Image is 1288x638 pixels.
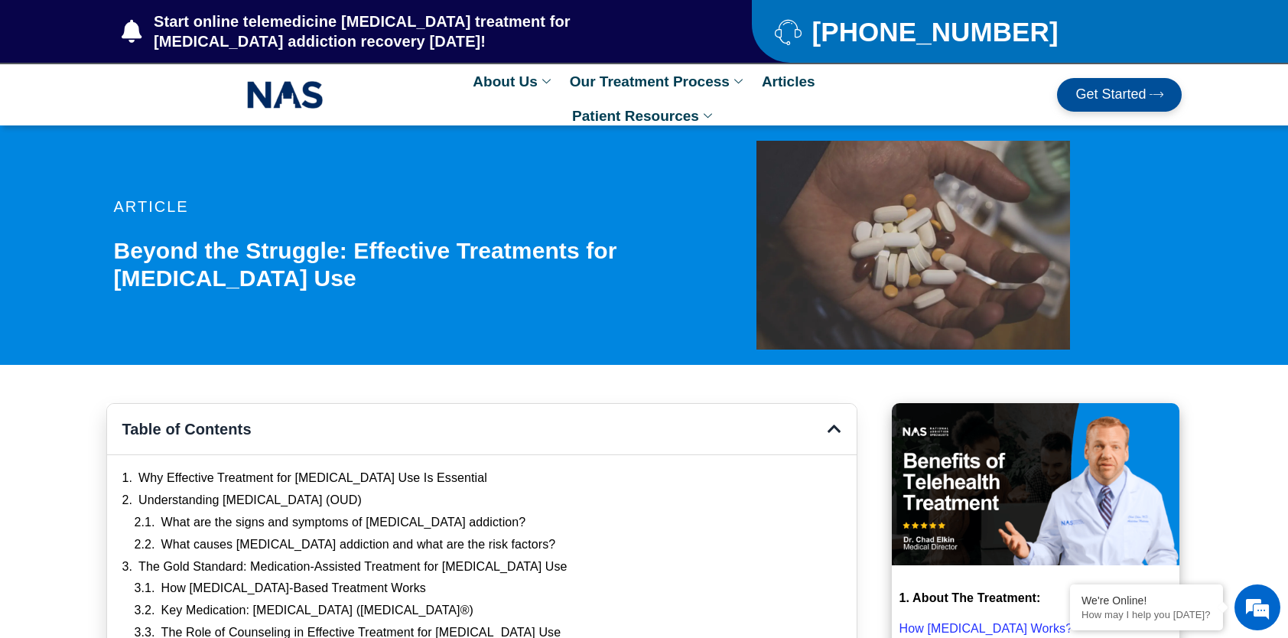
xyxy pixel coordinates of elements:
[89,193,211,347] span: We're online!
[17,79,40,102] div: Navigation go back
[8,418,291,471] textarea: Type your message and hit 'Enter'
[564,99,724,133] a: Patient Resources
[102,80,280,100] div: Chat with us now
[808,22,1058,41] span: [PHONE_NUMBER]
[899,591,1041,604] strong: 1. About The Treatment:
[775,18,1144,45] a: [PHONE_NUMBER]
[828,422,841,437] div: Close table of contents
[161,537,556,553] a: What causes [MEDICAL_DATA] addiction and what are the risk factors?
[122,419,828,439] h4: Table of Contents
[138,559,568,575] a: The Gold Standard: Medication-Assisted Treatment for [MEDICAL_DATA] Use
[465,64,561,99] a: About Us
[892,403,1180,565] img: Benefits of Telehealth Suboxone Treatment that you should know
[756,141,1070,350] img: Treatment for opioid use
[899,622,1073,635] a: How [MEDICAL_DATA] Works?
[1081,594,1212,607] div: We're Online!
[114,237,652,292] h1: Beyond the Struggle: Effective Treatments for [MEDICAL_DATA] Use
[1075,87,1146,103] span: Get Started
[150,11,691,51] span: Start online telemedicine [MEDICAL_DATA] treatment for [MEDICAL_DATA] addiction recovery [DATE]!
[562,64,754,99] a: Our Treatment Process
[161,603,473,619] a: Key Medication: [MEDICAL_DATA] ([MEDICAL_DATA]®)
[1081,609,1212,620] p: How may I help you today?
[251,8,288,44] div: Minimize live chat window
[754,64,823,99] a: Articles
[138,493,362,509] a: Understanding [MEDICAL_DATA] (OUD)
[161,581,426,597] a: How [MEDICAL_DATA]-Based Treatment Works
[122,11,691,51] a: Start online telemedicine [MEDICAL_DATA] treatment for [MEDICAL_DATA] addiction recovery [DATE]!
[247,77,324,112] img: NAS_email_signature-removebg-preview.png
[138,470,487,487] a: Why Effective Treatment for [MEDICAL_DATA] Use Is Essential
[1057,78,1182,112] a: Get Started
[161,515,526,531] a: What are the signs and symptoms of [MEDICAL_DATA] addiction?
[114,199,652,214] p: article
